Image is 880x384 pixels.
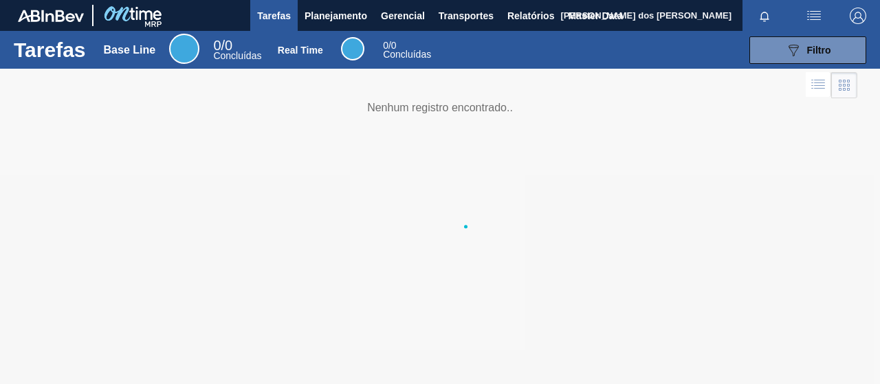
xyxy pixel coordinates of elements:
div: Real Time [383,41,431,59]
span: Filtro [807,45,831,56]
img: TNhmsLtSVTkK8tSr43FrP2fwEKptu5GPRR3wAAAABJRU5ErkJggg== [18,10,84,22]
div: Base Line [169,34,199,64]
span: / 0 [383,40,396,51]
span: / 0 [213,38,232,53]
div: Base Line [104,44,156,56]
button: Notificações [742,6,786,25]
span: Concluídas [383,49,431,60]
h1: Tarefas [14,42,86,58]
div: Base Line [213,40,261,60]
span: Tarefas [257,8,291,24]
span: Concluídas [213,50,261,61]
button: Filtro [749,36,866,64]
div: Real Time [278,45,323,56]
span: Transportes [439,8,494,24]
span: 0 [383,40,388,51]
span: 0 [213,38,221,53]
div: Real Time [341,37,364,60]
img: userActions [806,8,822,24]
img: Logout [850,8,866,24]
span: Relatórios [507,8,554,24]
span: Gerencial [381,8,425,24]
span: Planejamento [305,8,367,24]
